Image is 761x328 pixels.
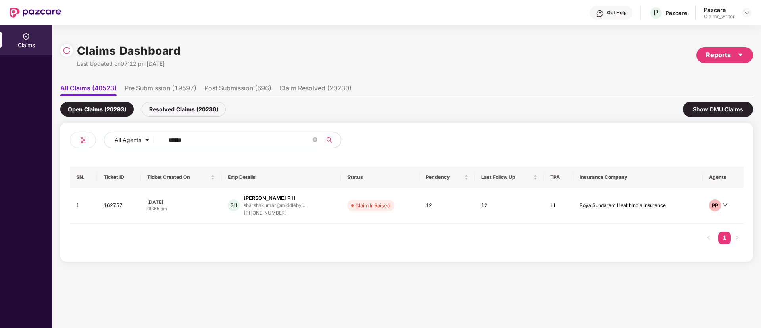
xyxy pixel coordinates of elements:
span: down [723,203,728,207]
span: right [735,235,740,240]
div: [PERSON_NAME] P H [244,194,296,202]
div: Show DMU Claims [683,102,753,117]
th: Ticket ID [97,167,141,188]
span: Ticket Created On [147,174,209,180]
td: HI [544,188,573,224]
span: P [653,8,659,17]
th: Pendency [419,167,475,188]
div: Claim Ir Raised [355,201,390,209]
div: sharshakumar@middlebyi... [244,203,306,208]
th: Ticket Created On [141,167,221,188]
div: Get Help [607,10,626,16]
span: search [321,137,337,143]
div: 09:55 am [147,205,215,212]
span: Pendency [426,174,463,180]
th: Insurance Company [573,167,703,188]
span: All Agents [115,136,141,144]
img: New Pazcare Logo [10,8,61,18]
span: close-circle [313,136,317,144]
span: close-circle [313,137,317,142]
img: svg+xml;base64,PHN2ZyBpZD0iSGVscC0zMngzMiIgeG1sbnM9Imh0dHA6Ly93d3cudzMub3JnLzIwMDAvc3ZnIiB3aWR0aD... [596,10,604,17]
li: All Claims (40523) [60,84,117,96]
td: RoyalSundaram HealthIndia Insurance [573,188,703,224]
span: caret-down [737,52,744,58]
li: Next Page [731,232,744,244]
td: 12 [475,188,544,224]
img: svg+xml;base64,PHN2ZyB4bWxucz0iaHR0cDovL3d3dy53My5vcmcvMjAwMC9zdmciIHdpZHRoPSIyNCIgaGVpZ2h0PSIyNC... [78,135,88,145]
div: Resolved Claims (20230) [142,102,226,117]
a: 1 [718,232,731,244]
th: Emp Details [221,167,341,188]
li: Post Submission (696) [204,84,271,96]
button: right [731,232,744,244]
div: Last Updated on 07:12 pm[DATE] [77,59,181,68]
span: left [706,235,711,240]
div: PP [709,199,721,211]
div: SH [228,199,240,211]
div: [DATE] [147,199,215,205]
button: search [321,132,341,148]
img: svg+xml;base64,PHN2ZyBpZD0iRHJvcGRvd24tMzJ4MzIiIHhtbG5zPSJodHRwOi8vd3d3LnczLm9yZy8yMDAwL3N2ZyIgd2... [744,10,750,16]
th: SN. [70,167,97,188]
td: 1 [70,188,97,224]
th: Status [341,167,419,188]
div: Claims_writer [704,13,735,20]
div: Reports [706,50,744,60]
img: svg+xml;base64,PHN2ZyBpZD0iQ2xhaW0iIHhtbG5zPSJodHRwOi8vd3d3LnczLm9yZy8yMDAwL3N2ZyIgd2lkdGg9IjIwIi... [22,33,30,40]
th: TPA [544,167,573,188]
img: svg+xml;base64,PHN2ZyBpZD0iUmVsb2FkLTMyeDMyIiB4bWxucz0iaHR0cDovL3d3dy53My5vcmcvMjAwMC9zdmciIHdpZH... [63,46,71,54]
div: Open Claims (20293) [60,102,134,117]
th: Agents [703,167,744,188]
li: 1 [718,232,731,244]
li: Claim Resolved (20230) [279,84,352,96]
button: All Agentscaret-down [104,132,167,148]
div: Pazcare [665,9,687,17]
td: 162757 [97,188,141,224]
td: 12 [419,188,475,224]
button: left [702,232,715,244]
li: Previous Page [702,232,715,244]
li: Pre Submission (19597) [125,84,196,96]
div: [PHONE_NUMBER] [244,209,306,217]
span: Last Follow Up [481,174,532,180]
th: Last Follow Up [475,167,544,188]
div: Pazcare [704,6,735,13]
h1: Claims Dashboard [77,42,181,59]
span: caret-down [144,137,150,144]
